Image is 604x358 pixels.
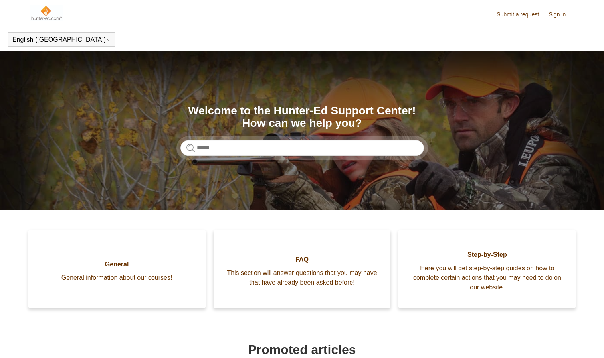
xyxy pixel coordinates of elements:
[410,250,564,260] span: Step-by-Step
[410,264,564,292] span: Here you will get step-by-step guides on how to complete certain actions that you may need to do ...
[497,10,547,19] a: Submit a request
[214,230,391,308] a: FAQ This section will answer questions that you may have that have already been asked before!
[30,5,63,21] img: Hunter-Ed Help Center home page
[40,273,194,283] span: General information about our courses!
[180,105,424,130] h1: Welcome to the Hunter-Ed Support Center! How can we help you?
[28,230,206,308] a: General General information about our courses!
[12,36,111,43] button: English ([GEOGRAPHIC_DATA])
[40,260,194,269] span: General
[549,10,574,19] a: Sign in
[226,268,379,287] span: This section will answer questions that you may have that have already been asked before!
[226,255,379,264] span: FAQ
[398,230,576,308] a: Step-by-Step Here you will get step-by-step guides on how to complete certain actions that you ma...
[180,140,424,156] input: Search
